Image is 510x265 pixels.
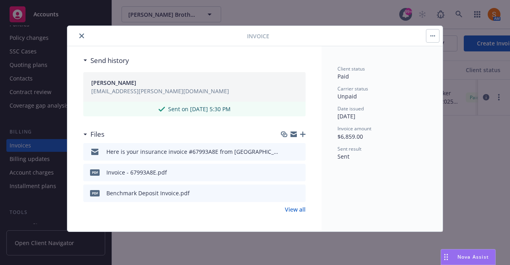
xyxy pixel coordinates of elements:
span: Invoice [247,32,269,40]
span: pdf [90,169,100,175]
button: download file [282,168,289,177]
div: Send history [83,55,129,66]
span: Sent result [337,145,361,152]
button: preview file [295,189,302,197]
span: [PERSON_NAME] [91,79,136,87]
button: Nova Assist [441,249,496,265]
span: Nova Assist [457,253,489,260]
button: download file [282,189,289,197]
span: Client status [337,65,365,72]
button: preview file [295,168,302,177]
div: Drag to move [441,249,451,265]
span: Sent on [DATE] 5:30 PM [168,105,231,113]
span: Carrier status [337,85,368,92]
div: Files [83,129,104,139]
span: $6,859.00 [337,133,363,140]
span: [EMAIL_ADDRESS][PERSON_NAME][DOMAIN_NAME] [91,87,229,95]
span: [DATE] [337,112,355,120]
div: Here is your insurance invoice #67993A8E from [GEOGRAPHIC_DATA] [106,147,279,156]
button: download file [282,147,289,156]
span: Date issued [337,105,364,112]
span: pdf [90,190,100,196]
span: Paid [337,73,349,80]
button: preview file [295,147,302,156]
button: [PERSON_NAME] [91,79,229,87]
h3: Files [90,129,104,139]
a: View all [285,205,306,214]
div: Benchmark Deposit Invoice.pdf [106,189,190,197]
span: Invoice amount [337,125,371,132]
span: Sent [337,153,349,160]
div: Invoice - 67993A8E.pdf [106,168,167,177]
h3: Send history [90,55,129,66]
button: close [77,31,86,41]
span: Unpaid [337,92,357,100]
